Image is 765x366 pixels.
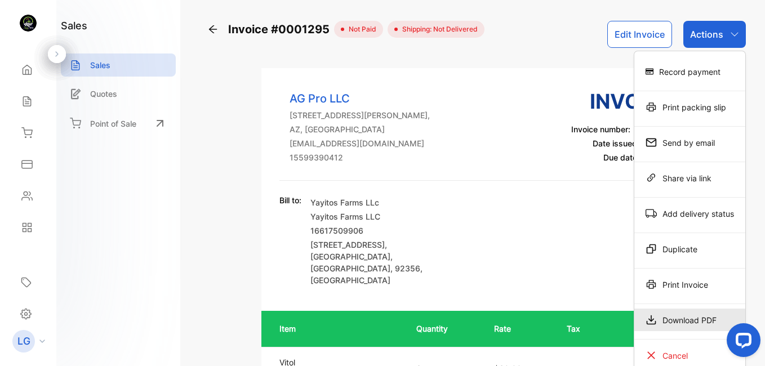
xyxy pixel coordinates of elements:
button: Actions [683,21,746,48]
p: Quotes [90,88,117,100]
span: not paid [344,24,376,34]
p: Rate [494,323,544,334]
span: [STREET_ADDRESS] [310,240,385,249]
div: Share via link [634,167,745,189]
button: Edit Invoice [607,21,672,48]
p: Yayitos Farms LLC [310,211,440,222]
p: Yayitos Farms LLc [310,197,440,208]
p: Tax [567,323,596,334]
div: Print Invoice [634,273,745,296]
span: Invoice #0001295 [228,21,334,38]
span: Invoice number: [571,124,630,134]
span: Due date: [603,153,639,162]
span: , 92356 [390,264,420,273]
p: 15599390412 [290,151,430,163]
p: LG [17,334,30,349]
p: Bill to: [279,194,301,206]
p: Point of Sale [90,118,136,130]
div: Record payment [634,60,745,83]
a: Quotes [61,82,176,105]
p: Quantity [416,323,472,334]
p: Actions [690,28,723,41]
div: Duplicate [634,238,745,260]
a: Sales [61,53,176,77]
p: Amount [619,323,674,334]
p: AG Pro LLC [290,90,430,107]
div: Download PDF [634,309,745,331]
p: [STREET_ADDRESS][PERSON_NAME], [290,109,430,121]
img: logo [20,15,37,32]
p: [EMAIL_ADDRESS][DOMAIN_NAME] [290,137,430,149]
span: Date issued: [593,139,639,148]
p: Item [279,323,394,334]
a: Point of Sale [61,111,176,136]
h1: sales [61,18,87,33]
div: Add delivery status [634,202,745,225]
div: Send by email [634,131,745,154]
span: Shipping: Not Delivered [398,24,478,34]
div: Print packing slip [634,96,745,118]
p: AZ, [GEOGRAPHIC_DATA] [290,123,430,135]
h3: Invoice [571,86,674,117]
p: 16617509906 [310,225,440,236]
p: Sales [90,59,110,71]
iframe: LiveChat chat widget [718,319,765,366]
